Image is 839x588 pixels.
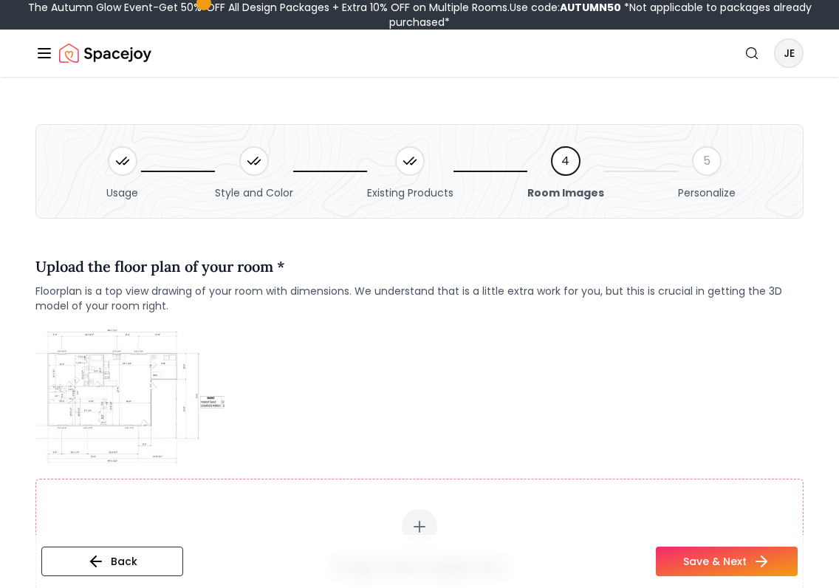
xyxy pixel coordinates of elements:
button: Back [41,547,183,576]
nav: Global [35,30,804,77]
span: Style and Color [215,185,293,200]
button: JE [774,38,804,68]
img: Spacejoy Logo [59,38,151,68]
span: Personalize [678,185,736,200]
span: Usage [106,185,138,200]
img: Guide image [35,325,225,467]
a: Spacejoy [59,38,151,68]
h4: Upload the floor plan of your room * [35,256,804,278]
span: Room Images [527,185,604,200]
div: 5 [692,146,722,176]
span: Existing Products [367,185,453,200]
span: JE [775,40,802,66]
div: 4 [551,146,581,176]
button: Save & Next [656,547,798,576]
span: Floorplan is a top view drawing of your room with dimensions. We understand that is a little extr... [35,284,804,313]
